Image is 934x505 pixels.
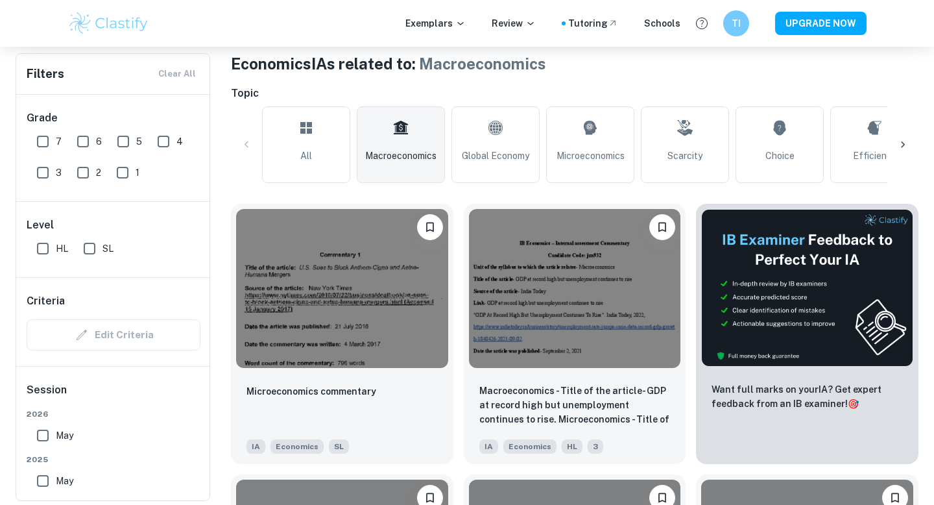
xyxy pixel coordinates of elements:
[696,204,918,464] a: ThumbnailWant full marks on yourIA? Get expert feedback from an IB examiner!
[176,134,183,149] span: 4
[492,16,536,31] p: Review
[27,319,200,351] div: Criteria filters are unavailable when searching by topic
[27,110,200,126] h6: Grade
[96,166,101,180] span: 2
[27,65,64,83] h6: Filters
[853,149,896,163] span: Efficiency
[765,149,795,163] span: Choice
[56,474,73,488] span: May
[231,204,453,464] a: BookmarkMicroeconomics commentary IAEconomicsSL
[27,454,200,465] span: 2025
[300,149,312,163] span: All
[469,209,681,368] img: Economics IA example thumbnail: Macroeconomics - Title of the article- G
[691,12,713,34] button: Help and Feedback
[503,439,557,454] span: Economics
[56,166,62,180] span: 3
[479,439,498,454] span: IA
[231,86,918,101] h6: Topic
[588,439,603,454] span: 3
[667,149,702,163] span: Scarcity
[712,382,903,411] p: Want full marks on your IA ? Get expert feedback from an IB examiner!
[27,382,200,408] h6: Session
[231,52,918,75] h1: Economics IAs related to:
[136,134,142,149] span: 5
[365,149,437,163] span: Macroeconomics
[67,10,150,36] img: Clastify logo
[246,384,376,399] p: Microeconomics commentary
[246,439,265,454] span: IA
[56,241,68,256] span: HL
[27,293,65,309] h6: Criteria
[462,149,529,163] span: Global Economy
[236,209,448,368] img: Economics IA example thumbnail: Microeconomics commentary
[649,214,675,240] button: Bookmark
[848,399,859,409] span: 🎯
[405,16,466,31] p: Exemplars
[136,166,139,180] span: 1
[102,241,114,256] span: SL
[568,16,618,31] a: Tutoring
[27,408,200,420] span: 2026
[557,149,625,163] span: Microeconomics
[644,16,680,31] a: Schools
[775,12,867,35] button: UPGRADE NOW
[419,55,546,73] span: Macroeconomics
[56,134,62,149] span: 7
[56,428,73,443] span: May
[417,214,443,240] button: Bookmark
[270,439,324,454] span: Economics
[729,16,744,31] h6: TI
[723,10,749,36] button: TI
[96,134,102,149] span: 6
[562,439,582,454] span: HL
[27,217,200,233] h6: Level
[701,209,913,367] img: Thumbnail
[464,204,686,464] a: BookmarkMacroeconomics - Title of the article- GDP at record high but unemployment continues to r...
[329,439,349,454] span: SL
[479,384,671,428] p: Macroeconomics - Title of the article- GDP at record high but unemployment continues to rise. Mic...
